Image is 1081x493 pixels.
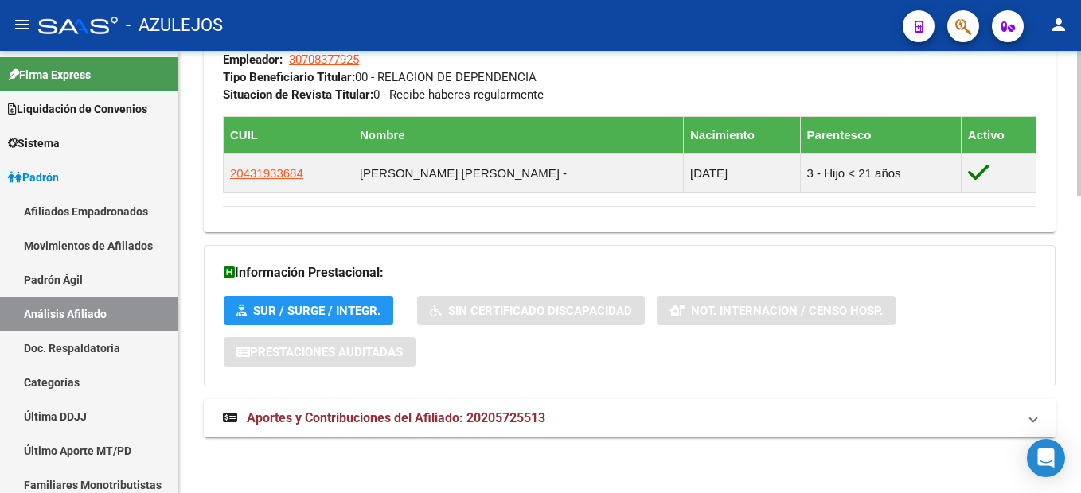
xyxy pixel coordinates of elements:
th: Parentesco [800,116,961,153]
h3: Información Prestacional: [224,262,1036,284]
span: 0 - Recibe haberes regularmente [223,87,544,102]
span: SUR / SURGE / INTEGR. [253,304,380,318]
span: Aportes y Contribuciones del Afiliado: 20205725513 [247,410,545,425]
mat-expansion-panel-header: Aportes y Contribuciones del Afiliado: 20205725513 [204,399,1056,437]
span: Not. Internacion / Censo Hosp. [691,304,883,318]
span: Sin Certificado Discapacidad [448,304,632,318]
span: 20431933684 [230,166,303,180]
span: 00 - RELACION DE DEPENDENCIA [223,70,537,84]
th: Nacimiento [684,116,801,153]
strong: Empleador: [223,52,283,67]
td: [DATE] [684,153,801,192]
th: Activo [961,116,1036,153]
span: Prestaciones Auditadas [250,345,403,359]
span: 30708377925 [289,52,359,67]
span: Padrón [8,169,59,186]
th: CUIL [224,116,353,153]
th: Nombre [353,116,683,153]
strong: Tipo Beneficiario Titular: [223,70,355,84]
strong: Situacion de Revista Titular: [223,87,373,102]
button: Not. Internacion / Censo Hosp. [657,296,896,325]
button: Prestaciones Auditadas [224,337,416,367]
span: Liquidación de Convenios [8,100,147,118]
td: [PERSON_NAME] [PERSON_NAME] - [353,153,683,192]
div: Open Intercom Messenger [1027,439,1065,477]
span: Sistema [8,134,60,152]
td: 3 - Hijo < 21 años [800,153,961,192]
mat-icon: menu [13,15,32,34]
button: SUR / SURGE / INTEGR. [224,296,393,325]
span: Firma Express [8,66,91,83]
mat-icon: person [1049,15,1068,34]
button: Sin Certificado Discapacidad [417,296,645,325]
span: - AZULEJOS [126,8,223,43]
